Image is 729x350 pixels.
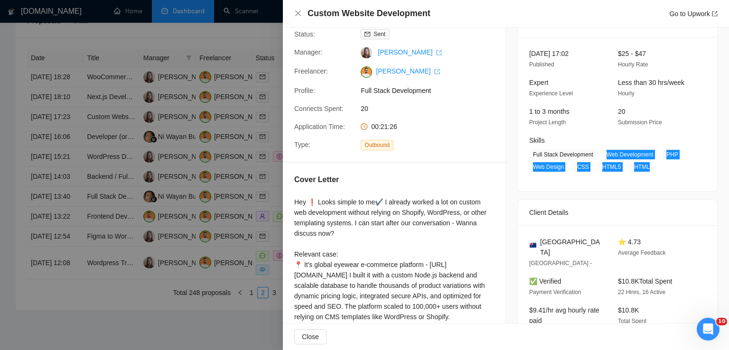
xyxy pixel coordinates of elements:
span: mail [364,31,370,37]
span: ✅ Verified [529,277,561,285]
button: Close [294,329,327,344]
span: Freelancer: [294,67,328,75]
span: Sent [374,31,385,37]
h4: Custom Website Development [308,8,430,19]
span: ⭐ 4.73 [618,238,641,246]
span: Outbound [361,140,393,150]
span: Web Design [529,162,568,172]
button: Close [294,9,302,18]
span: Project Length [529,119,566,126]
span: export [712,11,718,17]
span: Manager: [294,48,322,56]
span: Average Feedback [618,249,666,256]
span: Status: [294,30,315,38]
span: export [434,69,440,74]
span: Hourly Rate [618,61,648,68]
span: [GEOGRAPHIC_DATA] [540,237,603,258]
span: CSS [573,162,593,172]
span: Payment Verification [529,289,581,295]
span: 10 [716,318,727,325]
span: [GEOGRAPHIC_DATA] - [529,260,592,267]
span: Skills [529,137,545,144]
span: HTML5 [598,162,625,172]
iframe: Intercom live chat [697,318,720,341]
span: Web Development [603,149,657,160]
span: $10.8K Total Spent [618,277,672,285]
span: close [294,9,302,17]
span: 20 [361,103,503,114]
a: [PERSON_NAME] export [376,67,440,75]
span: Less than 30 hrs/week [618,79,684,86]
img: c1NLmzrk-0pBZjOo1nLSJnOz0itNHKTdmMHAt8VIsLFzaWqqsJDJtcFyV3OYvrqgu3 [361,66,372,78]
span: Application Time: [294,123,345,130]
span: Full Stack Development [529,149,597,160]
span: HTML [630,162,654,172]
span: Published [529,61,554,68]
span: PHP [663,149,682,160]
span: Full Stack Development [361,85,503,96]
span: $25 - $47 [618,50,646,57]
span: 00:21:26 [371,123,397,130]
h5: Cover Letter [294,174,339,185]
span: Close [302,332,319,342]
span: clock-circle [361,123,367,130]
span: Type: [294,141,310,148]
span: Hourly [618,90,635,97]
span: 20 [618,108,626,115]
span: 22 Hires, 16 Active [618,289,665,295]
span: $10.8K [618,306,639,314]
span: Expert [529,79,548,86]
img: 🇦🇺 [530,242,536,249]
span: 1 to 3 months [529,108,570,115]
span: [DATE] 17:02 [529,50,569,57]
div: Client Details [529,200,706,225]
span: Total Spent [618,318,646,324]
span: Connects Spent: [294,105,344,112]
span: Experience Level [529,90,573,97]
span: Profile: [294,87,315,94]
a: Go to Upworkexport [669,10,718,18]
a: [PERSON_NAME] export [378,48,442,56]
span: Submission Price [618,119,662,126]
span: export [436,50,442,55]
span: $9.41/hr avg hourly rate paid [529,306,599,324]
